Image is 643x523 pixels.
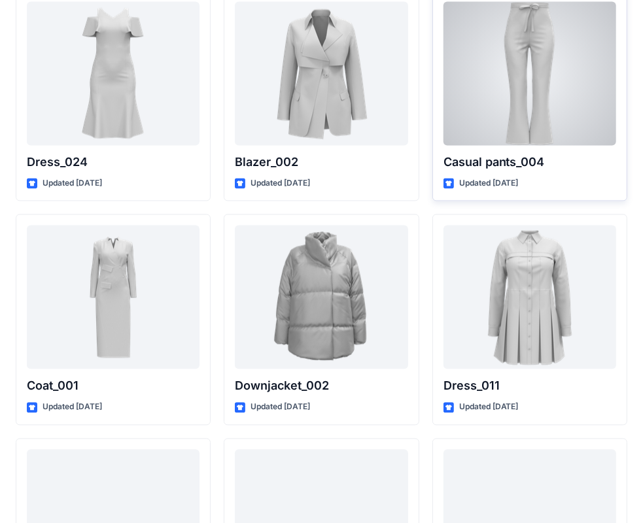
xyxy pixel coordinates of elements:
a: Downjacket_002 [235,225,408,369]
p: Downjacket_002 [235,377,408,395]
a: Dress_011 [443,225,616,369]
p: Updated [DATE] [459,177,519,190]
p: Blazer_002 [235,153,408,171]
p: Casual pants_004 [443,153,616,171]
p: Updated [DATE] [459,400,519,414]
p: Dress_011 [443,377,616,395]
p: Updated [DATE] [43,177,102,190]
a: Casual pants_004 [443,1,616,145]
p: Updated [DATE] [251,400,310,414]
p: Coat_001 [27,377,200,395]
p: Updated [DATE] [251,177,310,190]
a: Dress_024 [27,1,200,145]
p: Updated [DATE] [43,400,102,414]
p: Dress_024 [27,153,200,171]
a: Blazer_002 [235,1,408,145]
a: Coat_001 [27,225,200,369]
